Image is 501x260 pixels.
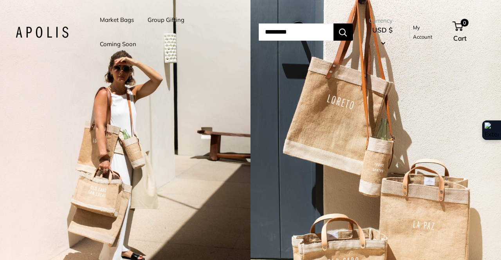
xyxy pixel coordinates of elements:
a: My Account [413,23,440,42]
span: Currency [369,15,396,26]
img: Apolis [16,27,68,38]
button: Search [333,23,353,41]
span: Cart [453,34,467,42]
a: 0 Cart [453,20,485,45]
a: Market Bags [100,14,134,25]
span: 0 [461,19,469,27]
a: Group Gifting [148,14,184,25]
input: Search... [259,23,333,41]
span: USD $ [372,26,393,34]
img: Extension Icon [485,122,499,138]
a: Coming Soon [100,39,136,50]
button: USD $ [369,24,396,49]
